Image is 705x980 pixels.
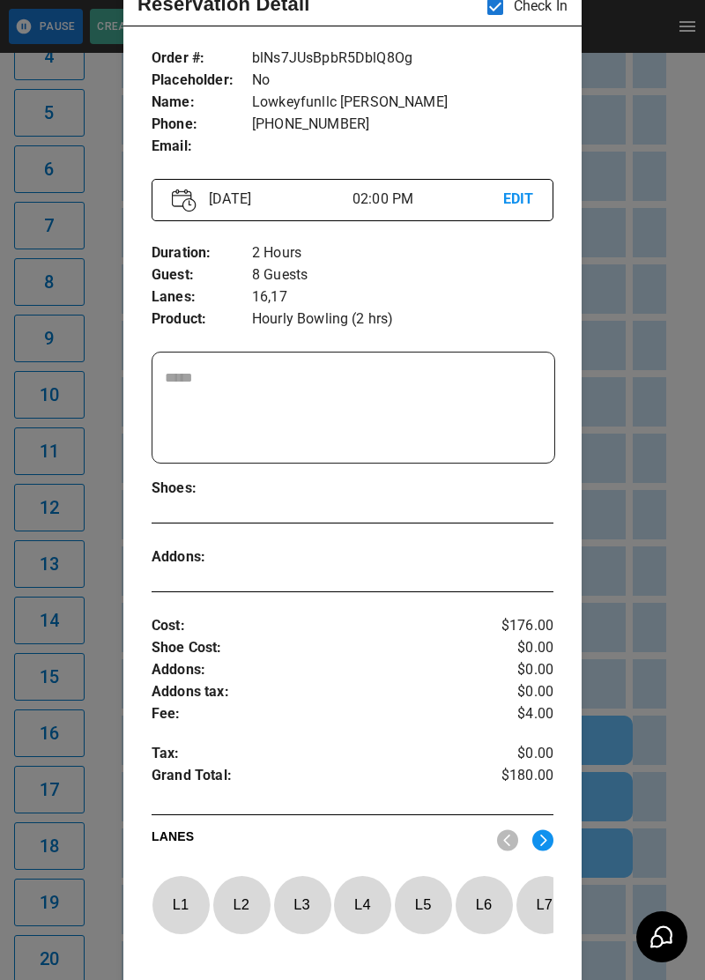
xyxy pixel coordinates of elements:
[152,114,252,136] p: Phone :
[486,703,553,725] p: $4.00
[455,884,513,925] p: L 6
[486,659,553,681] p: $0.00
[497,829,518,851] img: nav_left.svg
[252,308,553,330] p: Hourly Bowling (2 hrs)
[252,114,553,136] p: [PHONE_NUMBER]
[152,828,483,852] p: LANES
[252,70,553,92] p: No
[252,242,553,264] p: 2 Hours
[252,48,553,70] p: blNs7JUsBpbR5DblQ8Og
[486,743,553,765] p: $0.00
[152,681,486,703] p: Addons tax :
[152,70,252,92] p: Placeholder :
[252,92,553,114] p: Lowkeyfunllc [PERSON_NAME]
[172,189,197,212] img: Vector
[352,189,503,210] p: 02:00 PM
[152,286,252,308] p: Lanes :
[152,659,486,681] p: Addons :
[152,92,252,114] p: Name :
[152,546,252,568] p: Addons :
[152,136,252,158] p: Email :
[532,829,553,851] img: right.svg
[152,478,252,500] p: Shoes :
[152,615,486,637] p: Cost :
[202,189,352,210] p: [DATE]
[152,884,210,925] p: L 1
[486,765,553,791] p: $180.00
[394,884,452,925] p: L 5
[486,615,553,637] p: $176.00
[333,884,391,925] p: L 4
[152,264,252,286] p: Guest :
[503,189,533,211] p: EDIT
[252,286,553,308] p: 16,17
[152,48,252,70] p: Order # :
[152,743,486,765] p: Tax :
[152,308,252,330] p: Product :
[152,765,486,791] p: Grand Total :
[152,703,486,725] p: Fee :
[252,264,553,286] p: 8 Guests
[152,242,252,264] p: Duration :
[486,637,553,659] p: $0.00
[152,637,486,659] p: Shoe Cost :
[273,884,331,925] p: L 3
[212,884,271,925] p: L 2
[516,884,574,925] p: L 7
[486,681,553,703] p: $0.00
